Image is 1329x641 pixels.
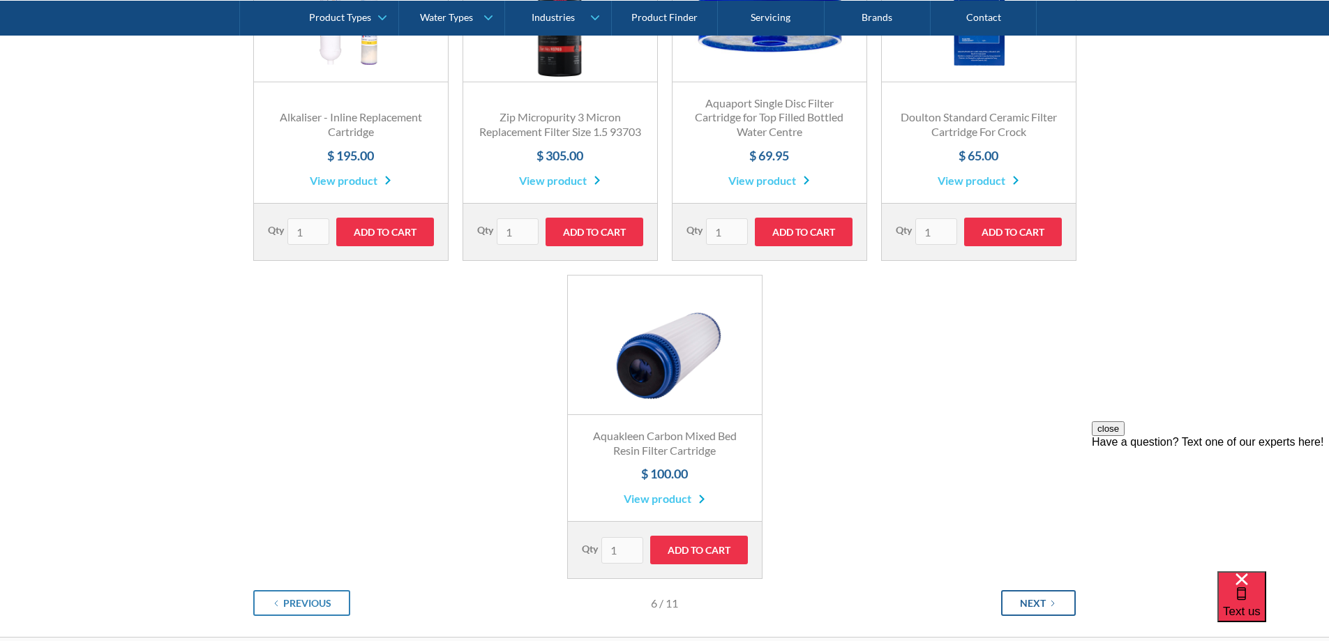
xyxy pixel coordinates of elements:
iframe: podium webchat widget bubble [1217,571,1329,641]
a: Next Page [1001,590,1076,616]
a: View product [728,172,810,189]
a: View product [519,172,601,189]
h3: Aquakleen Carbon Mixed Bed Resin Filter Cartridge [582,429,748,458]
h4: $ 100.00 [582,465,748,483]
div: List [253,579,1076,616]
input: Add to Cart [755,218,853,246]
input: Add to Cart [964,218,1062,246]
input: Add to Cart [336,218,434,246]
h3: Zip Micropurity 3 Micron Replacement Filter Size 1.5 93703 [477,110,643,139]
label: Qty [896,223,912,237]
a: Previous Page [253,590,350,616]
input: Add to Cart [546,218,643,246]
h4: $ 305.00 [477,146,643,165]
iframe: podium webchat widget prompt [1092,421,1329,589]
input: Add to Cart [650,536,748,564]
label: Qty [686,223,703,237]
a: View product [624,490,705,507]
label: Qty [268,223,284,237]
label: Qty [582,541,598,556]
h3: Alkaliser - Inline Replacement Cartridge [268,110,434,139]
label: Qty [477,223,493,237]
h3: Aquaport Single Disc Filter Cartridge for Top Filled Bottled Water Centre [686,96,853,139]
h4: $ 65.00 [896,146,1062,165]
h3: Doulton Standard Ceramic Filter Cartridge For Crock [896,110,1062,139]
a: View product [938,172,1019,189]
h4: $ 195.00 [268,146,434,165]
h4: $ 69.95 [686,146,853,165]
div: Next [1020,596,1046,610]
div: Previous [283,596,331,610]
div: Page 6 of 11 [531,595,798,612]
a: View product [310,172,391,189]
div: Industries [532,11,575,23]
div: Water Types [420,11,473,23]
div: Product Types [309,11,371,23]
